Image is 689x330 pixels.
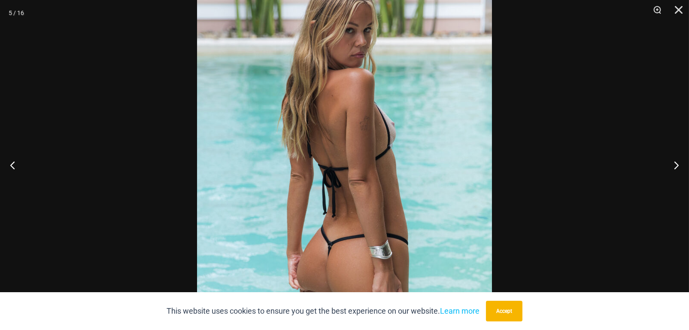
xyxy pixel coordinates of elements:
[486,301,522,321] button: Accept
[440,306,480,315] a: Learn more
[9,6,24,19] div: 5 / 16
[657,144,689,186] button: Next
[167,305,480,318] p: This website uses cookies to ensure you get the best experience on our website.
